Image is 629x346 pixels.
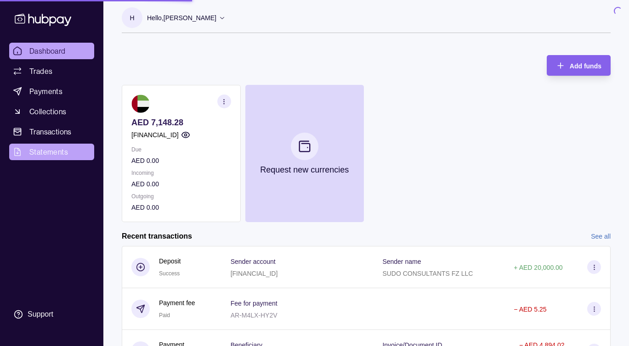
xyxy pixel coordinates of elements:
p: Outgoing [131,191,231,201]
p: Incoming [131,168,231,178]
p: Hello, [PERSON_NAME] [147,13,216,23]
p: AED 0.00 [131,179,231,189]
span: Paid [159,312,170,318]
button: Request new currencies [245,85,364,222]
a: Collections [9,103,94,120]
a: See all [591,231,611,241]
p: − AED 5.25 [514,306,546,313]
span: Payments [29,86,62,97]
p: Due [131,145,231,155]
p: [FINANCIAL_ID] [231,270,278,277]
p: SUDO CONSULTANTS FZ LLC [382,270,473,277]
a: Dashboard [9,43,94,59]
p: Fee for payment [231,300,278,307]
p: AR-M4LX-HY2V [231,312,278,319]
div: Support [28,309,53,319]
span: Collections [29,106,66,117]
img: ae [131,95,150,113]
p: Sender account [231,258,276,265]
span: Add funds [570,62,601,70]
a: Trades [9,63,94,79]
span: Success [159,270,180,277]
p: [FINANCIAL_ID] [131,130,179,140]
span: Trades [29,66,52,77]
a: Transactions [9,123,94,140]
p: AED 0.00 [131,156,231,166]
button: Add funds [547,55,611,76]
p: Deposit [159,256,181,266]
span: Dashboard [29,45,66,56]
span: Transactions [29,126,72,137]
p: H [130,13,134,23]
a: Statements [9,144,94,160]
p: + AED 20,000.00 [514,264,562,271]
p: AED 7,148.28 [131,117,231,128]
a: Payments [9,83,94,100]
span: Statements [29,146,68,157]
p: AED 0.00 [131,202,231,212]
p: Request new currencies [260,165,349,175]
h2: Recent transactions [122,231,192,241]
a: Support [9,305,94,324]
p: Payment fee [159,298,195,308]
p: Sender name [382,258,421,265]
